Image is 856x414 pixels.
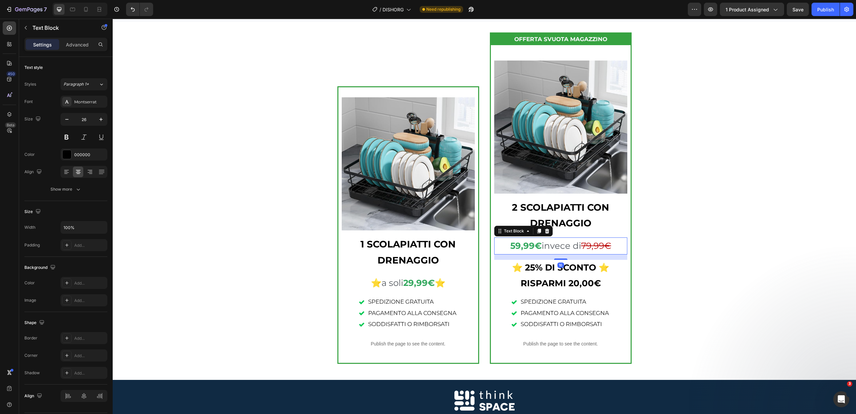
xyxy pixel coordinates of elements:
a: Scolapiatti da Lavello [229,79,362,212]
span: 3 [847,381,852,387]
img: gempages_510331514525844653-dc1c28b5-0d5a-4c7f-94e9-5d1d21de94db.png [342,372,402,392]
div: Text Block [390,209,413,215]
div: Align [24,392,43,401]
div: Styles [24,81,36,87]
strong: 59,99€ [398,222,429,232]
span: Save [792,7,804,12]
div: Undo/Redo [126,3,153,16]
div: Add... [74,242,106,248]
div: Color [24,151,35,158]
span: DISHORG [383,6,404,13]
p: Text Block [32,24,89,32]
span: PAGAMENTO ALLA CONSEGNA [408,291,496,298]
div: Add... [74,353,106,359]
div: Add... [74,335,106,341]
span: PAGAMENTO ALLA CONSEGNA [255,291,344,298]
div: Montserrat [74,99,106,105]
span: a soli [269,259,291,270]
span: SODDISFATTI O RIMBORSATI [255,302,337,309]
p: Publish the page to see the content. [229,322,362,329]
span: 1 product assigned [726,6,769,13]
strong: 1 SCOLAPIATTI CON DRENAGGIO [248,220,343,247]
iframe: Intercom live chat [833,391,849,407]
div: Add... [74,370,106,376]
div: 450 [6,71,16,77]
button: Paragraph 1* [61,78,107,90]
strong: ⭐ [322,259,333,270]
div: Shadow [24,370,40,376]
button: Publish [812,3,840,16]
div: Font [24,99,33,105]
div: Size [24,207,42,216]
a: Scolapiatti da Lavello [382,42,515,175]
div: Corner [24,352,38,358]
div: 16 [445,244,451,249]
span: / [380,6,381,13]
button: 1 product assigned [720,3,784,16]
div: Add... [74,298,106,304]
span: SPEDIZIONE GRATUITA [255,280,321,286]
p: Advanced [66,41,89,48]
span: SODDISFATTI O RIMBORSATI [408,302,489,309]
div: Background [24,263,57,272]
p: OFFERTA SVUOTA MAGAZZINO [379,15,517,26]
span: invece di [429,222,468,232]
strong: 2 SCOLAPIATTI CON DRENAGGIO [399,183,497,210]
strong: ⭐ [258,259,269,270]
div: Shape [24,318,46,327]
div: Show more [50,186,82,193]
div: Beta [5,122,16,128]
s: 79,99€ [468,222,499,232]
div: Border [24,335,37,341]
div: Align [24,168,43,177]
p: Publish the page to see the content. [382,322,515,329]
button: Save [787,3,809,16]
div: Width [24,224,35,230]
div: Text style [24,65,43,71]
p: Settings [33,41,52,48]
strong: 29,99€ [291,259,322,270]
input: Auto [61,221,107,233]
button: Show more [24,183,107,195]
button: 7 [3,3,50,16]
div: Rich Text Editor. Editing area: main [229,256,362,273]
iframe: Design area [113,19,856,414]
strong: ⭐ 25% DI SCONTO ⭐ [399,243,497,254]
strong: RISPARMI 20,00€ [408,259,488,270]
div: Publish [817,6,834,13]
div: 000000 [74,152,106,158]
div: Add... [74,280,106,286]
div: Color [24,280,35,286]
span: Paragraph 1* [64,81,89,87]
p: 7 [44,5,47,13]
div: Size [24,115,42,124]
div: Image [24,297,36,303]
span: Need republishing [426,6,460,12]
span: SPEDIZIONE GRATUITA [408,280,473,286]
div: Padding [24,242,40,248]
